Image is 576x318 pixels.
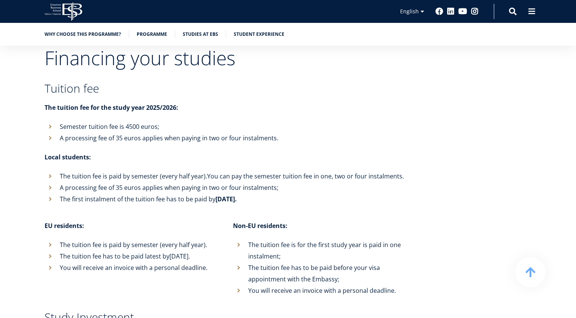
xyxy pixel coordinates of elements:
[447,8,455,15] a: Linkedin
[45,103,178,112] strong: The tuition fee for the study year 2025/2026:
[45,121,406,132] li: Semester tuition fee is 4500 euros;
[233,222,287,230] strong: Non-EU residents:
[9,126,73,133] span: Technology Innovation MBA
[45,239,218,251] li: The tuition fee is paid by semester (every half year).
[45,48,406,67] h2: Financing your studies
[45,193,406,205] li: The first instalment of the tuition fee has to be paid by
[233,239,406,262] li: The tuition fee is for the first study year is paid in one instalment;
[234,31,284,38] a: Student experience
[45,251,218,262] li: The tuition fee has to be paid latest by
[9,116,41,123] span: Two-year MBA
[45,132,406,144] li: A processing fee of 35 euros applies when paying in two or four instalments.
[45,222,84,230] strong: EU residents:
[181,0,205,7] span: Last Name
[137,31,167,38] a: Programme
[45,170,406,182] li: The tuition fee is paid by semester (every half year).
[169,252,190,260] b: [DATE].
[2,116,7,121] input: Two-year MBA
[215,195,237,203] strong: [DATE].
[233,285,406,296] li: You will receive an invoice with a personal deadline.
[9,106,71,113] span: One-year MBA (in Estonian)
[45,262,218,273] li: You will receive an invoice with a personal deadline.
[45,83,406,94] h3: Tuition fee
[207,172,404,180] span: You can pay the semester tuition fee in one, two or four instalments.
[45,182,406,193] li: A processing fee of 35 euros applies when paying in two or four instalments;
[436,8,443,15] a: Facebook
[183,31,218,38] a: Studies at EBS
[2,106,7,111] input: One-year MBA (in Estonian)
[471,8,479,15] a: Instagram
[2,126,7,131] input: Technology Innovation MBA
[233,262,406,285] li: The tuition fee has to be paid before your visa appointment with the Embassy;
[458,8,467,15] a: Youtube
[45,31,121,38] a: Why choose this programme?
[45,153,91,161] strong: Local students:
